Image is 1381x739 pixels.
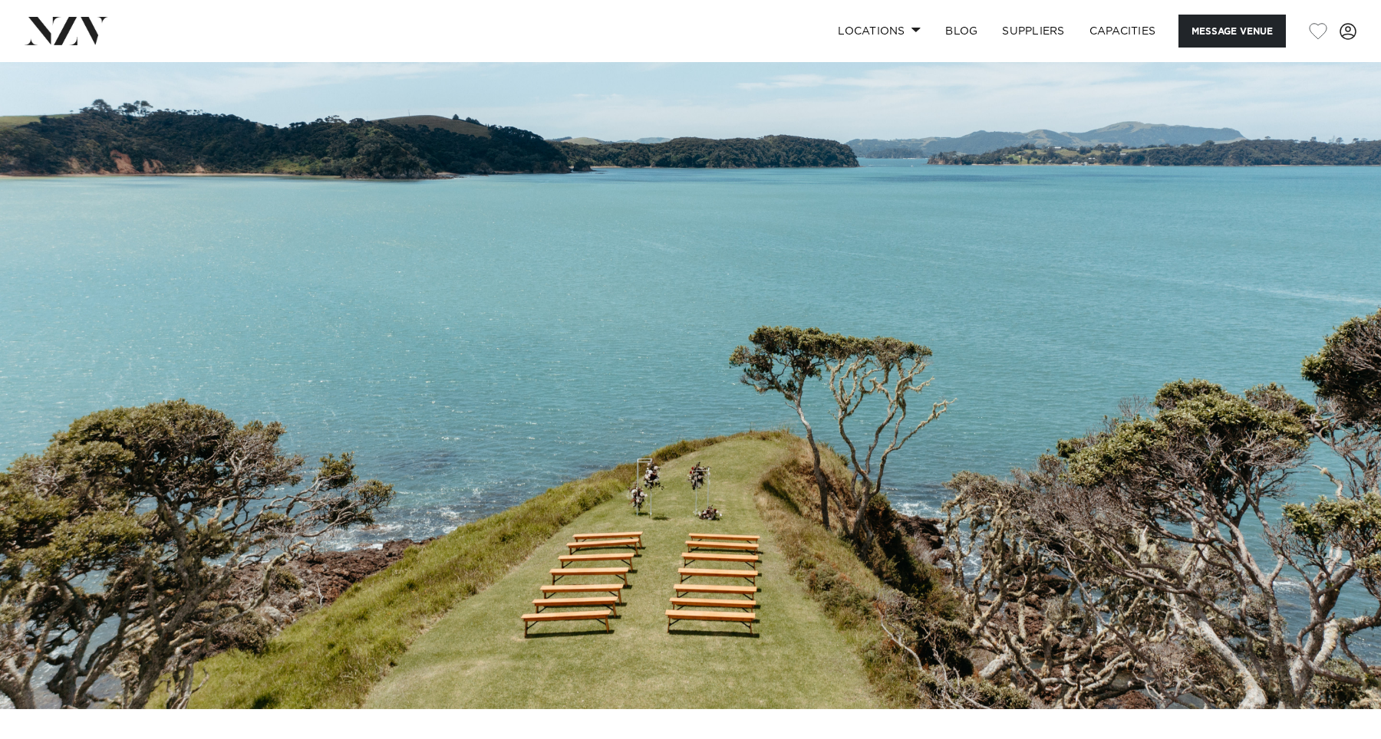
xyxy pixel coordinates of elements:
a: BLOG [933,15,990,48]
a: Capacities [1077,15,1168,48]
a: Locations [826,15,933,48]
button: Message Venue [1178,15,1286,48]
a: SUPPLIERS [990,15,1076,48]
img: nzv-logo.png [25,17,108,44]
